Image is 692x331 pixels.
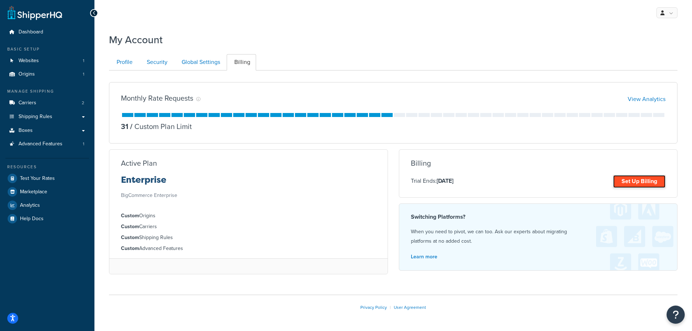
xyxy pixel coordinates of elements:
[121,212,139,219] strong: Custom
[5,25,89,39] a: Dashboard
[121,212,376,220] li: Origins
[121,121,128,132] p: 31
[121,234,139,241] strong: Custom
[411,159,431,167] h3: Billing
[5,68,89,81] li: Origins
[20,175,55,182] span: Test Your Rates
[19,29,43,35] span: Dashboard
[174,54,226,70] a: Global Settings
[613,175,665,188] a: Set Up Billing
[5,68,89,81] a: Origins 1
[121,223,139,230] strong: Custom
[411,253,437,261] a: Learn more
[5,96,89,110] a: Carriers 2
[394,304,426,311] a: User Agreement
[82,100,84,106] span: 2
[5,54,89,68] a: Websites 1
[628,95,665,103] a: View Analytics
[139,54,173,70] a: Security
[5,124,89,137] a: Boxes
[19,100,36,106] span: Carriers
[128,121,192,132] p: Custom Plan Limit
[83,71,84,77] span: 1
[121,159,157,167] h3: Active Plan
[109,33,163,47] h1: My Account
[20,216,44,222] span: Help Docs
[5,110,89,124] a: Shipping Rules
[83,141,84,147] span: 1
[19,141,62,147] span: Advanced Features
[121,94,193,102] h3: Monthly Rate Requests
[83,58,84,64] span: 1
[109,54,138,70] a: Profile
[20,189,47,195] span: Marketplace
[8,5,62,20] a: ShipperHQ Home
[5,164,89,170] div: Resources
[437,177,453,185] strong: [DATE]
[19,114,52,120] span: Shipping Rules
[5,212,89,225] a: Help Docs
[19,71,35,77] span: Origins
[390,304,391,311] span: |
[121,234,376,242] li: Shipping Rules
[411,227,666,246] p: When you need to pivot, we can too. Ask our experts about migrating platforms at no added cost.
[5,172,89,185] a: Test Your Rates
[5,137,89,151] li: Advanced Features
[5,46,89,52] div: Basic Setup
[121,175,177,190] h3: Enterprise
[5,88,89,94] div: Manage Shipping
[5,137,89,151] a: Advanced Features 1
[121,245,139,252] strong: Custom
[227,54,256,70] a: Billing
[121,191,177,199] small: BigCommerce Enterprise
[121,245,376,253] li: Advanced Features
[360,304,387,311] a: Privacy Policy
[20,202,40,209] span: Analytics
[130,121,133,132] span: /
[5,185,89,198] a: Marketplace
[411,176,453,186] p: Trial Ends:
[5,54,89,68] li: Websites
[19,58,39,64] span: Websites
[411,213,666,221] h4: Switching Platforms?
[19,128,33,134] span: Boxes
[667,306,685,324] button: Open Resource Center
[121,223,376,231] li: Carriers
[5,199,89,212] a: Analytics
[5,96,89,110] li: Carriers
